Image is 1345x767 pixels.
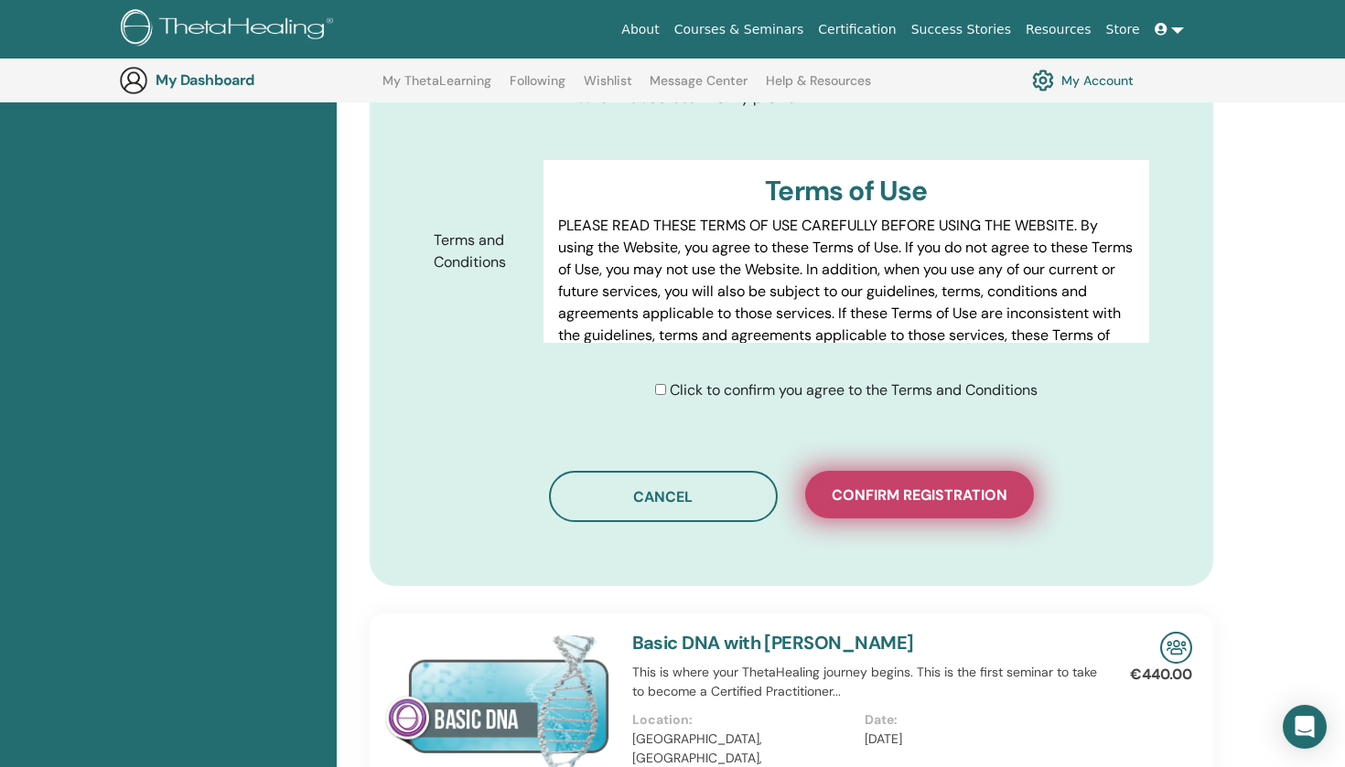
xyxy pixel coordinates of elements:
img: generic-user-icon.jpg [119,66,148,95]
span: Click to confirm you agree to the Terms and Conditions [670,380,1038,399]
span: Save this address into my profile [576,88,796,107]
a: Message Center [650,73,748,102]
a: My ThetaLearning [382,73,491,102]
a: Courses & Seminars [667,13,812,47]
a: My Account [1032,65,1134,96]
p: This is where your ThetaHealing journey begins. This is the first seminar to take to become a Cer... [632,663,1098,701]
a: Basic DNA with [PERSON_NAME] [632,631,914,655]
img: cog.svg [1032,65,1054,96]
a: Following [510,73,565,102]
span: Cancel [633,487,693,506]
a: About [614,13,666,47]
button: Cancel [549,471,778,522]
p: Date: [865,710,1086,730]
img: In-Person Seminar [1160,632,1192,664]
div: Open Intercom Messenger [1283,705,1327,749]
a: Success Stories [904,13,1018,47]
h3: My Dashboard [156,71,339,89]
h3: Terms of Use [558,175,1135,208]
p: €440.00 [1130,664,1192,686]
button: Confirm registration [805,471,1034,518]
a: Resources [1018,13,1099,47]
p: Location: [632,710,854,730]
p: [DATE] [865,730,1086,749]
a: Certification [811,13,903,47]
a: Help & Resources [766,73,871,102]
a: Wishlist [584,73,632,102]
label: Terms and Conditions [420,223,543,280]
p: PLEASE READ THESE TERMS OF USE CAREFULLY BEFORE USING THE WEBSITE. By using the Website, you agre... [558,215,1135,368]
a: Store [1099,13,1147,47]
img: logo.png [121,9,339,50]
span: Confirm registration [832,485,1007,505]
